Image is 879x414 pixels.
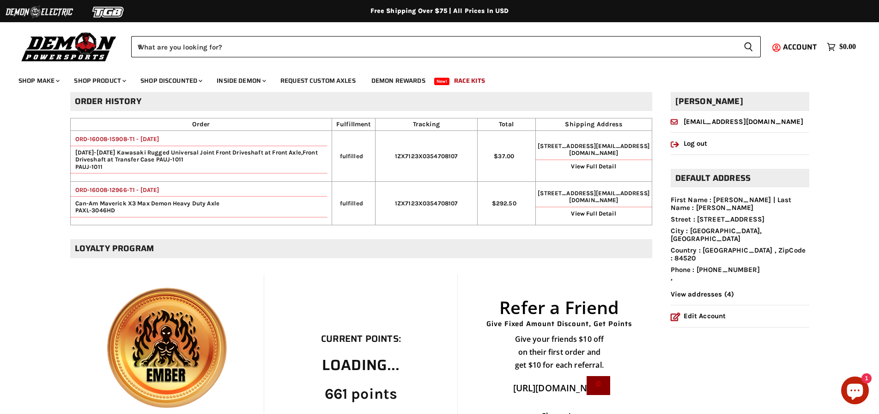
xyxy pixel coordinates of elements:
[671,139,708,148] a: Log out
[838,377,872,407] inbox-online-store-chat: Shopify online store chat
[569,190,649,204] span: [EMAIL_ADDRESS][DOMAIN_NAME]
[376,131,477,182] td: 1ZX7123X0354708107
[74,3,143,21] img: TGB Logo 2
[513,333,606,371] p: Give your friends $10 off on their first order and get $10 for each referral.
[779,43,822,51] a: Account
[332,118,376,131] th: Fulfillment
[434,78,450,85] span: New!
[822,40,861,54] a: $0.00
[447,71,492,90] a: Race Kits
[71,207,115,214] span: PAXL-3046HD
[535,131,652,182] td: [STREET_ADDRESS]
[535,181,652,225] td: [STREET_ADDRESS]
[71,200,327,207] span: Can-Am Maverick X3 Max Demon Heavy Duty Axle
[70,7,809,15] div: Free Shipping Over $75 | All Prices In USD
[535,118,652,131] th: Shipping Address
[12,71,65,90] a: Shop Make
[486,320,632,328] h2: Give Fixed Amount Discount, Get Points
[839,43,856,51] span: $0.00
[67,71,132,90] a: Shop Product
[376,181,477,225] td: 1ZX7123X0354708107
[131,36,736,57] input: When autocomplete results are available use up and down arrows to review and enter to select
[671,266,809,274] li: Phone : [PHONE_NUMBER]
[671,290,734,298] a: View addresses (4)
[332,181,376,225] td: fulfilled
[321,334,401,344] h2: Current Points:
[5,3,74,21] img: Demon Electric Logo 2
[671,92,809,111] h2: [PERSON_NAME]
[18,30,120,63] img: Demon Powersports
[364,71,432,90] a: Demon Rewards
[671,117,803,126] a: [EMAIL_ADDRESS][DOMAIN_NAME]
[783,41,817,53] span: Account
[71,149,327,163] span: [DATE]-[DATE] Kawasaki Rugged Universal Joint Front Driveshaft at Front Axle,Front Driveshaft at ...
[273,71,363,90] a: Request Custom Axles
[12,68,854,90] ul: Main menu
[671,196,809,282] ul: ,
[569,142,649,156] span: [EMAIL_ADDRESS][DOMAIN_NAME]
[509,378,587,398] div: [URL][DOMAIN_NAME]
[321,357,401,374] h2: Loading...
[71,163,103,170] span: PAUJ-1011
[210,71,272,90] a: Inside Demon
[131,36,761,57] form: Product
[71,136,159,142] a: ORD-16008-15908-T1 - [DATE]
[321,386,401,403] div: 661 points
[71,186,159,193] a: ORD-16008-12966-T1 - [DATE]
[671,169,809,188] h2: Default address
[736,36,761,57] button: Search
[671,216,809,223] li: Street : [STREET_ADDRESS]
[332,131,376,182] td: fulfilled
[494,153,514,160] span: $37.00
[571,210,616,217] a: View Full Detail
[571,163,616,170] a: View Full Detail
[376,118,477,131] th: Tracking
[133,71,208,90] a: Shop Discounted
[671,227,809,243] li: City : [GEOGRAPHIC_DATA], [GEOGRAPHIC_DATA]
[671,247,809,263] li: Country : [GEOGRAPHIC_DATA] , ZipCode : 84520
[70,118,332,131] th: Order
[70,239,652,258] h2: Loyalty Program
[671,312,726,320] a: Edit Account
[499,297,619,318] div: Refer a Friend
[492,200,516,207] span: $292.50
[477,118,535,131] th: Total
[671,196,809,212] li: First Name : [PERSON_NAME] | Last Name : [PERSON_NAME]
[70,92,652,111] h2: Order history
